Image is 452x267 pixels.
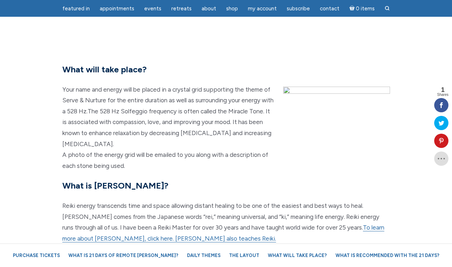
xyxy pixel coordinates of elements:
[222,2,242,16] a: Shop
[349,5,356,12] i: Cart
[58,2,94,16] a: featured in
[202,5,216,12] span: About
[144,5,161,12] span: Events
[62,224,384,242] a: To learn more about [PERSON_NAME], click here. [PERSON_NAME] also teaches Reiki.
[264,249,331,262] a: What will take place?
[140,2,166,16] a: Events
[9,249,63,262] a: Purchase Tickets
[62,108,271,148] span: The 528 Hz Solfeggio frequency is often called the Miracle Tone. It is associated with compassion...
[244,2,281,16] a: My Account
[320,5,339,12] span: Contact
[62,200,390,244] p: Reiki energy transcends time and space allowing distant healing to be one of the easiest and best...
[183,249,224,262] a: Daily Themes
[65,249,182,262] a: What is 21 Days of Remote [PERSON_NAME]?
[62,64,147,75] strong: What will take place?
[282,2,314,16] a: Subscribe
[437,93,448,97] span: Shares
[95,2,139,16] a: Appointments
[248,5,277,12] span: My Account
[226,5,238,12] span: Shop
[62,84,390,171] p: Your name and energy will be placed in a crystal grid supporting the theme of Serve & Nurture for...
[62,180,168,191] strong: What is [PERSON_NAME]?
[332,249,443,262] a: What is recommended with the 21 Days?
[197,2,220,16] a: About
[345,1,379,16] a: Cart0 items
[437,87,448,93] span: 1
[167,2,196,16] a: Retreats
[287,5,310,12] span: Subscribe
[225,249,263,262] a: The Layout
[356,6,375,11] span: 0 items
[100,5,134,12] span: Appointments
[171,5,192,12] span: Retreats
[316,2,344,16] a: Contact
[62,5,90,12] span: featured in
